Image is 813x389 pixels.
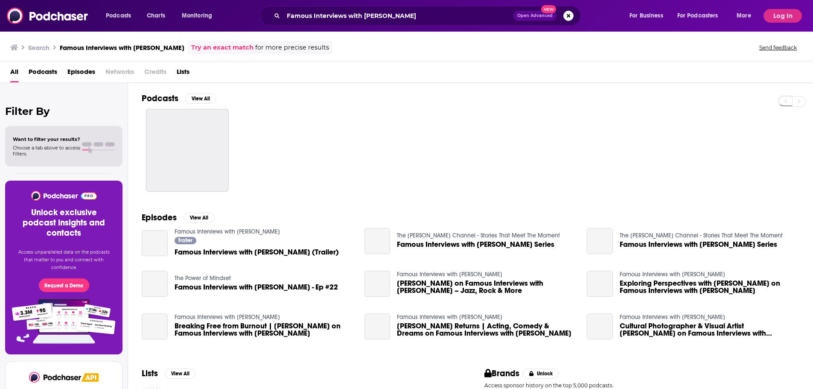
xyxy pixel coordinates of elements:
a: Famous Interviews with Joe Dimino [397,313,502,321]
span: [PERSON_NAME] on Famous Interviews with [PERSON_NAME] – Jazz, Rock & More [397,280,577,294]
a: Famous Interviews with Joe Dimino - Ep #22 [175,284,338,291]
a: The Dr. Rod Berger Channel - Stories That Meet The Moment [397,232,560,239]
a: Exploring Perspectives with Kundan Kumar on Famous Interviews with Joe Dimino [620,280,799,294]
a: Charts [141,9,170,23]
a: Famous Interviews with Joe Dimino - Ep #22 [142,271,168,297]
a: Podcasts [29,65,57,82]
h3: Famous Interviews with [PERSON_NAME] [60,44,184,52]
button: Log In [763,9,802,23]
img: Podchaser API banner [82,373,99,382]
h2: Filter By [5,105,122,117]
img: Podchaser - Follow, Share and Rate Podcasts [30,191,97,201]
button: Unlock [523,369,559,379]
span: Credits [144,65,166,82]
p: Access sponsor history on the top 5,000 podcasts. [484,382,800,389]
a: Percy Brown Returns | Acting, Comedy & Dreams on Famous Interviews with Joe Dimino [364,313,390,339]
a: Famous Interviews with Joe Dimino Series [397,241,554,248]
a: Try an exact match [191,43,254,53]
a: Exploring Perspectives with Kundan Kumar on Famous Interviews with Joe Dimino [587,271,613,297]
span: Choose a tab above to access filters. [13,145,80,157]
a: Famous Interviews with Joe Dimino [175,228,280,235]
a: Famous Interviews with Joe Dimino [397,271,502,278]
a: Breaking Free from Burnout | Nicole Richards on Famous Interviews with Joe Dimino [142,313,168,339]
span: Charts [147,10,165,22]
button: Send feedback [757,44,799,51]
span: Famous Interviews with [PERSON_NAME] Series [397,241,554,248]
p: Access unparalleled data on the podcasts that matter to you and connect with confidence. [15,249,112,272]
input: Search podcasts, credits, & more... [283,9,513,23]
a: Cultural Photographer & Visual Artist Tyler Jackson on Famous Interviews with Joe Dimino [620,322,799,337]
a: Cultural Photographer & Visual Artist Tyler Jackson on Famous Interviews with Joe Dimino [587,313,613,339]
button: View All [184,213,214,223]
span: Networks [105,65,134,82]
button: View All [185,94,216,104]
img: Podchaser - Follow, Share and Rate Podcasts [29,372,82,383]
a: Famous Interviews with Joe Dimino [175,313,280,321]
h2: Episodes [142,212,177,223]
a: Breaking Free from Burnout | Nicole Richards on Famous Interviews with Joe Dimino [175,322,354,337]
a: ListsView All [142,368,195,379]
a: Famous Interviews with Joe Dimino Series [620,241,777,248]
button: open menu [731,9,762,23]
a: Famous Interviews with Joe Dimino [620,313,725,321]
span: For Podcasters [677,10,718,22]
a: Famous Interviews with Joe Dimino Series [364,228,390,254]
a: The Power of Mindset [175,275,231,282]
h2: Podcasts [142,93,178,104]
a: Famous Interviews with Joe Dimino (Trailer) [142,230,168,256]
span: For Business [629,10,663,22]
a: Famous Interviews with Joe Dimino (Trailer) [175,249,339,256]
button: View All [165,369,195,379]
span: Famous Interviews with [PERSON_NAME] (Trailer) [175,249,339,256]
a: PodcastsView All [142,93,216,104]
span: Breaking Free from Burnout | [PERSON_NAME] on Famous Interviews with [PERSON_NAME] [175,322,354,337]
span: Open Advanced [517,14,553,18]
h3: Unlock exclusive podcast insights and contacts [15,208,112,238]
img: Pro Features [9,299,119,344]
span: Want to filter your results? [13,136,80,142]
span: Exploring Perspectives with [PERSON_NAME] on Famous Interviews with [PERSON_NAME] [620,280,799,294]
a: Ian Chamandy on Famous Interviews with Joe Dimino – Jazz, Rock & More [364,271,390,297]
button: open menu [176,9,223,23]
a: EpisodesView All [142,212,214,223]
button: open menu [624,9,674,23]
a: Famous Interviews with Joe Dimino Series [587,228,613,254]
div: Search podcasts, credits, & more... [268,6,589,26]
a: The Dr. Rod Berger Channel - Stories That Meet The Moment [620,232,783,239]
a: All [10,65,18,82]
button: open menu [672,9,731,23]
h3: Search [28,44,50,52]
span: [PERSON_NAME] Returns | Acting, Comedy & Dreams on Famous Interviews with [PERSON_NAME] [397,322,577,337]
a: Famous Interviews with Joe Dimino [620,271,725,278]
h2: Brands [484,368,520,379]
span: New [541,5,557,13]
span: Famous Interviews with [PERSON_NAME] Series [620,241,777,248]
span: for more precise results [255,43,329,53]
span: Monitoring [182,10,212,22]
a: Ian Chamandy on Famous Interviews with Joe Dimino – Jazz, Rock & More [397,280,577,294]
h2: Lists [142,368,158,379]
button: Open AdvancedNew [513,11,557,21]
span: Cultural Photographer & Visual Artist [PERSON_NAME] on Famous Interviews with [PERSON_NAME] [620,322,799,337]
img: Podchaser - Follow, Share and Rate Podcasts [7,8,89,24]
a: Percy Brown Returns | Acting, Comedy & Dreams on Famous Interviews with Joe Dimino [397,322,577,337]
span: More [737,10,751,22]
a: Episodes [67,65,95,82]
a: Lists [177,65,189,82]
button: open menu [100,9,142,23]
span: Trailer [178,238,192,243]
span: Famous Interviews with [PERSON_NAME] - Ep #22 [175,284,338,291]
span: Podcasts [106,10,131,22]
button: Request a Demo [39,278,89,292]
